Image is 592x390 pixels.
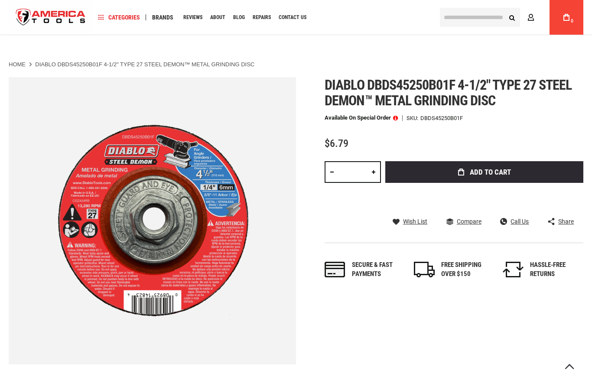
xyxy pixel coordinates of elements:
div: FREE SHIPPING OVER $150 [441,260,494,279]
a: Categories [94,12,144,23]
a: Reviews [179,12,206,23]
span: Share [558,218,574,224]
a: Wish List [393,218,427,225]
span: 0 [571,19,573,23]
strong: SKU [407,115,420,121]
span: Wish List [403,218,427,224]
a: Blog [229,12,249,23]
div: DBDS45250B01F [420,115,463,121]
a: Compare [446,218,481,225]
strong: DIABLO DBDS45250B01F 4-1/2" TYPE 27 STEEL DEMON™ METAL GRINDING DISC [35,61,254,68]
span: Diablo dbds45250b01f 4-1/2" type 27 steel demon™ metal grinding disc [325,77,572,109]
span: Reviews [183,15,202,20]
img: America Tools [9,1,93,34]
span: Compare [457,218,481,224]
img: payments [325,262,345,277]
a: Home [9,61,26,68]
span: Contact Us [279,15,306,20]
a: Brands [148,12,177,23]
a: Contact Us [275,12,310,23]
span: Categories [98,14,140,20]
span: $6.79 [325,137,348,149]
button: Search [504,9,520,26]
a: About [206,12,229,23]
span: Brands [152,14,173,20]
a: store logo [9,1,93,34]
button: Add to Cart [385,161,583,183]
span: Call Us [511,218,529,224]
p: Available on Special Order [325,115,398,121]
div: HASSLE-FREE RETURNS [530,260,583,279]
img: DIABLO DBDS45250B01F 4-1/2" TYPE 27 STEEL DEMON™ METAL GRINDING DISC [9,77,296,364]
span: About [210,15,225,20]
a: Repairs [249,12,275,23]
span: Blog [233,15,245,20]
iframe: Secure express checkout frame [384,185,585,211]
img: shipping [414,262,435,277]
a: Call Us [500,218,529,225]
img: returns [503,262,524,277]
div: Secure & fast payments [352,260,405,279]
span: Repairs [253,15,271,20]
span: Add to Cart [470,169,511,176]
